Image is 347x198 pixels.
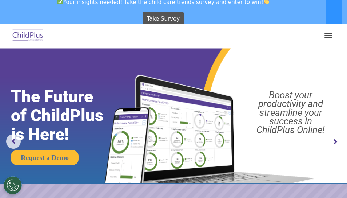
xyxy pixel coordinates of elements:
a: Request a Demo [11,150,79,165]
rs-layer: Boost your productivity and streamline your success in ChildPlus Online! [239,91,342,134]
rs-layer: The Future of ChildPlus is Here! [11,87,122,144]
a: Take Survey [143,12,184,26]
button: Cookies Settings [4,176,22,194]
span: Take Survey [147,13,180,25]
img: ChildPlus by Procare Solutions [11,27,45,44]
